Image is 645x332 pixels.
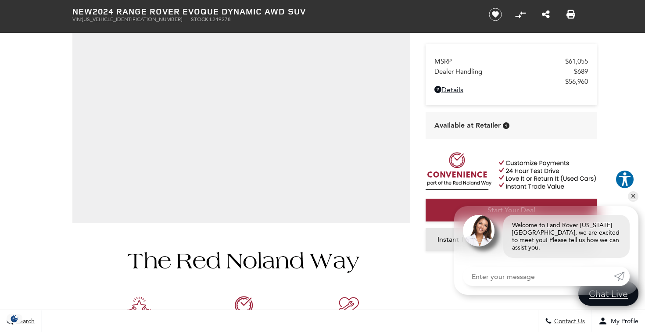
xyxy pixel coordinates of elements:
span: $56,960 [565,78,588,86]
h1: 2024 Range Rover Evoque Dynamic AWD SUV [72,7,474,16]
section: Click to Open Cookie Consent Modal [4,314,25,323]
span: L249278 [210,16,231,22]
a: Dealer Handling $689 [434,68,588,75]
a: Start Your Deal [426,199,597,221]
span: MSRP [434,57,565,65]
a: Submit [614,267,630,286]
a: MSRP $61,055 [434,57,588,65]
button: Save vehicle [486,7,505,21]
span: Contact Us [552,318,585,325]
div: Vehicle is in stock and ready for immediate delivery. Due to demand, availability is subject to c... [503,122,509,129]
strong: New [72,5,93,17]
span: $61,055 [565,57,588,65]
input: Enter your message [463,267,614,286]
aside: Accessibility Help Desk [615,170,634,191]
button: Explore your accessibility options [615,170,634,189]
span: $689 [574,68,588,75]
a: $56,960 [434,78,588,86]
a: Details [434,86,588,94]
span: Instant Trade Value [437,235,498,243]
button: Open user profile menu [592,310,645,332]
img: Opt-Out Icon [4,314,25,323]
span: VIN: [72,16,82,22]
div: Welcome to Land Rover [US_STATE][GEOGRAPHIC_DATA], we are excited to meet you! Please tell us how... [503,215,630,258]
span: Dealer Handling [434,68,574,75]
span: Stock: [191,16,210,22]
a: Print this New 2024 Range Rover Evoque Dynamic AWD SUV [566,9,575,20]
button: Compare Vehicle [514,8,527,21]
span: Available at Retailer [434,121,501,130]
img: Agent profile photo [463,215,494,246]
a: Share this New 2024 Range Rover Evoque Dynamic AWD SUV [542,9,550,20]
span: [US_VEHICLE_IDENTIFICATION_NUMBER] [82,16,182,22]
a: Instant Trade Value [426,228,509,251]
span: My Profile [607,318,638,325]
